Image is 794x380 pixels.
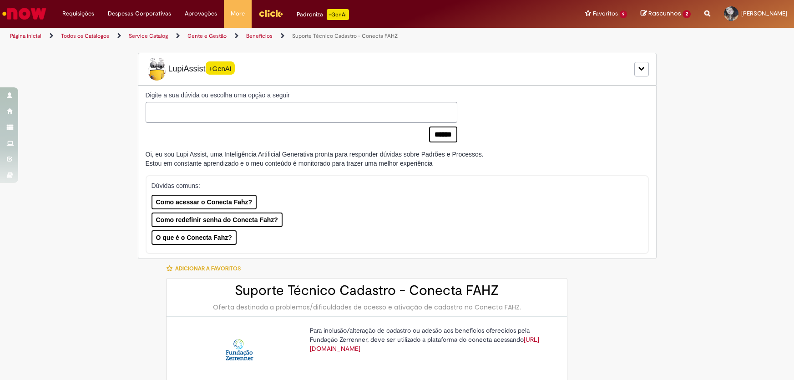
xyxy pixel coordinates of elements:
[187,32,227,40] a: Gente e Gestão
[108,9,171,18] span: Despesas Corporativas
[176,283,558,298] h2: Suporte Técnico Cadastro - Conecta FAHZ
[206,61,235,75] span: +GenAI
[146,150,484,168] div: Oi, eu sou Lupi Assist, uma Inteligência Artificial Generativa pronta para responder dúvidas sobr...
[152,230,237,245] button: O que é o Conecta Fahz?
[129,32,168,40] a: Service Catalog
[741,10,787,17] span: [PERSON_NAME]
[620,10,627,18] span: 9
[1,5,48,23] img: ServiceNow
[292,32,398,40] a: Suporte Técnico Cadastro - Conecta FAHZ
[225,335,254,364] img: Suporte Técnico Cadastro - Conecta FAHZ
[297,9,349,20] div: Padroniza
[175,265,241,272] span: Adicionar a Favoritos
[138,53,657,86] div: LupiLupiAssist+GenAI
[310,335,539,353] a: [URL][DOMAIN_NAME]
[327,9,349,20] p: +GenAi
[152,181,632,190] p: Dúvidas comuns:
[246,32,273,40] a: Benefícios
[185,9,217,18] span: Aprovações
[231,9,245,18] span: More
[152,213,283,227] button: Como redefinir senha do Conecta Fahz?
[61,32,109,40] a: Todos os Catálogos
[166,259,246,278] button: Adicionar a Favoritos
[146,58,235,81] span: LupiAssist
[7,28,522,45] ul: Trilhas de página
[641,10,691,18] a: Rascunhos
[310,326,551,353] p: Para inclusão/alteração de cadastro ou adesão aos benefícios oferecidos pela Fundação Zerrenner, ...
[62,9,94,18] span: Requisições
[593,9,618,18] span: Favoritos
[683,10,691,18] span: 2
[146,58,168,81] img: Lupi
[648,9,681,18] span: Rascunhos
[258,6,283,20] img: click_logo_yellow_360x200.png
[146,91,457,100] label: Digite a sua dúvida ou escolha uma opção a seguir
[10,32,41,40] a: Página inicial
[176,303,558,312] div: Oferta destinada a problemas/dificuldades de acesso e ativação de cadastro no Conecta FAHZ.
[152,195,257,209] button: Como acessar o Conecta Fahz?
